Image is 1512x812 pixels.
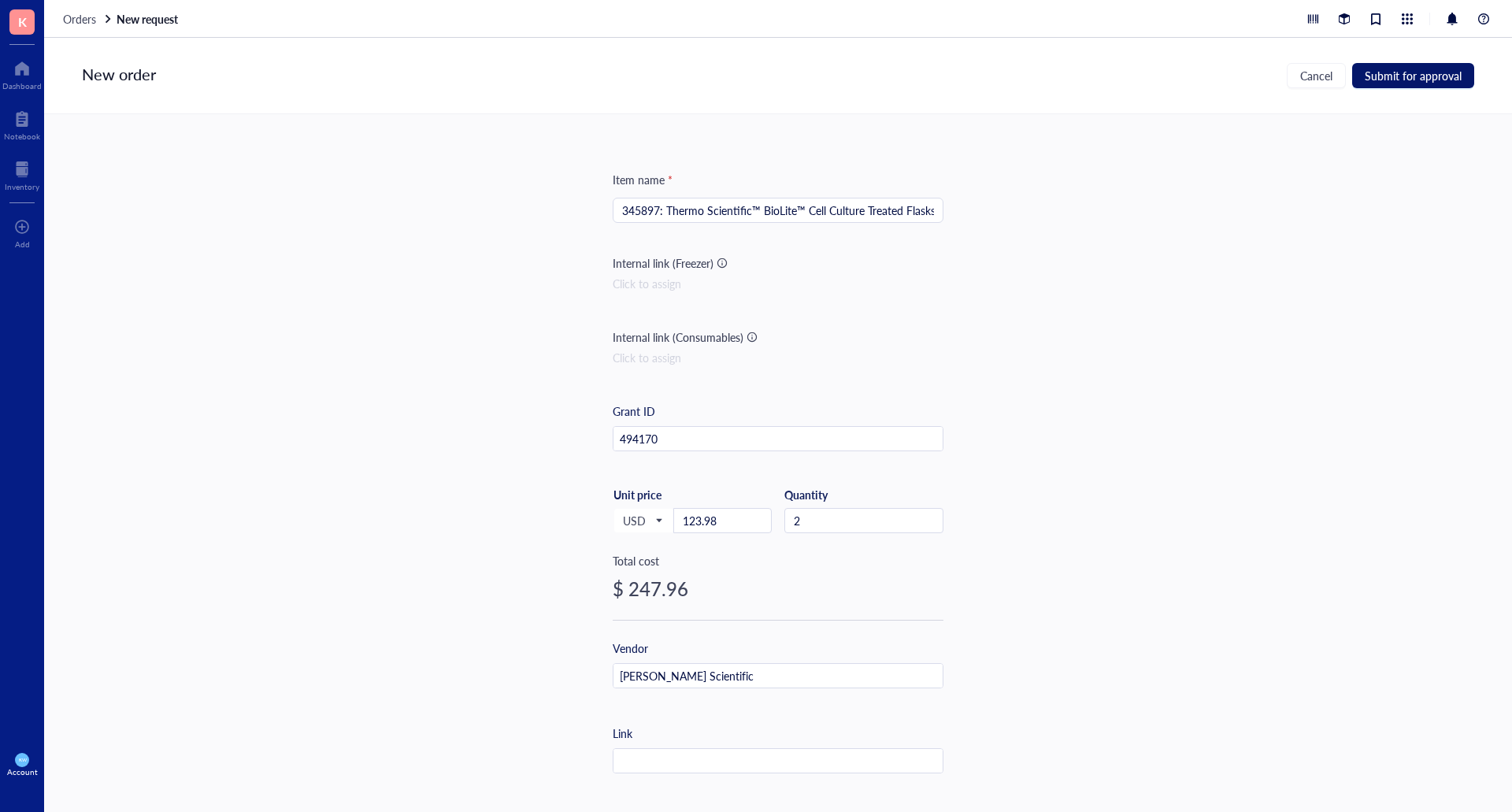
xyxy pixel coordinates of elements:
[18,12,27,32] span: K
[613,402,655,420] div: Grant ID
[15,239,30,249] div: Add
[2,81,42,91] div: Dashboard
[82,63,156,88] div: New order
[613,488,712,502] div: Unit price
[613,640,648,657] div: Vendor
[613,725,632,742] div: Link
[613,328,743,346] div: Internal link (Consumables)
[1300,69,1332,82] span: Cancel
[613,552,943,569] div: Total cost
[2,56,42,91] a: Dashboard
[7,767,38,777] div: Account
[5,157,39,191] a: Inventory
[4,132,40,141] div: Notebook
[5,182,39,191] div: Inventory
[613,349,943,366] div: Click to assign
[1365,69,1462,82] span: Submit for approval
[1287,63,1346,88] button: Cancel
[63,11,96,27] span: Orders
[117,12,181,26] a: New request
[623,514,661,528] span: USD
[784,488,943,502] div: Quantity
[613,171,673,188] div: Item name
[4,106,40,141] a: Notebook
[63,12,113,26] a: Orders
[1352,63,1474,88] button: Submit for approval
[613,275,943,292] div: Click to assign
[613,576,943,601] div: $ 247.96
[18,757,26,762] span: KW
[613,254,713,272] div: Internal link (Freezer)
